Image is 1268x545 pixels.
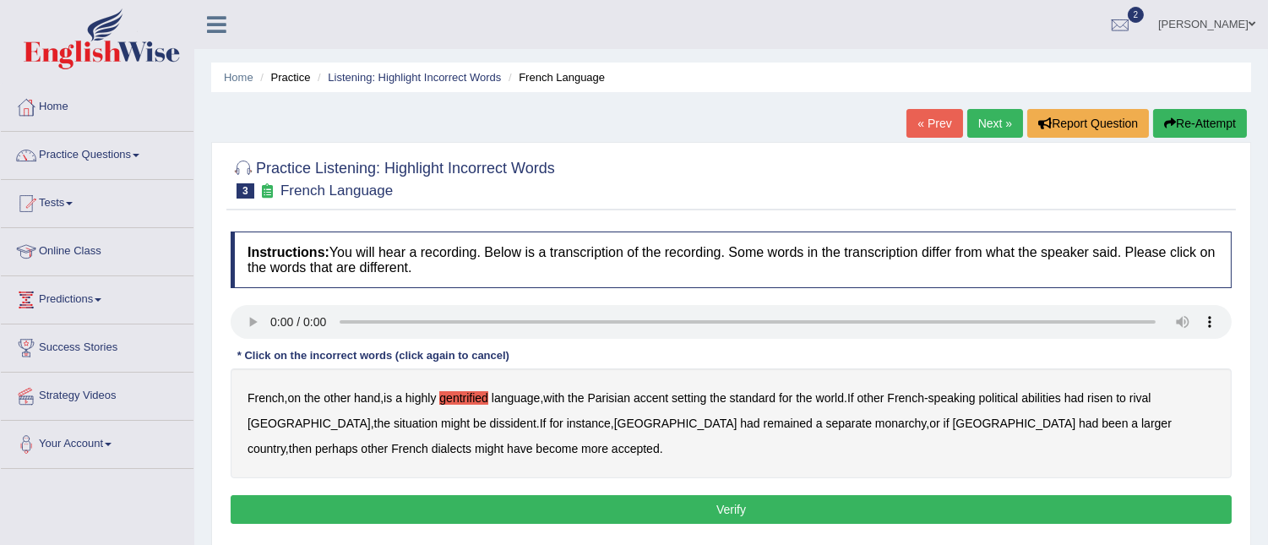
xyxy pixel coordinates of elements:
[248,442,286,455] b: country
[504,69,605,85] li: French Language
[540,417,547,430] b: If
[1129,391,1151,405] b: rival
[324,391,351,405] b: other
[568,391,584,405] b: the
[614,417,737,430] b: [GEOGRAPHIC_DATA]
[979,391,1019,405] b: political
[248,417,371,430] b: [GEOGRAPHIC_DATA]
[779,391,792,405] b: for
[1128,7,1145,23] span: 2
[549,417,563,430] b: for
[816,391,844,405] b: world
[439,391,488,405] b: gentrified
[354,391,380,405] b: hand
[1131,417,1138,430] b: a
[492,391,541,405] b: language
[1079,417,1098,430] b: had
[730,391,775,405] b: standard
[1,324,193,367] a: Success Stories
[847,391,854,405] b: If
[536,442,578,455] b: become
[224,71,253,84] a: Home
[1,276,193,319] a: Predictions
[710,391,726,405] b: the
[1116,391,1126,405] b: to
[612,442,660,455] b: accepted
[1153,109,1247,138] button: Re-Attempt
[543,391,564,405] b: with
[391,442,428,455] b: French
[394,417,438,430] b: situation
[581,442,608,455] b: more
[395,391,402,405] b: a
[256,69,310,85] li: Practice
[1021,391,1061,405] b: abilities
[1064,391,1084,405] b: had
[248,245,329,259] b: Instructions:
[1,373,193,415] a: Strategy Videos
[475,442,503,455] b: might
[816,417,823,430] b: a
[248,391,285,405] b: French
[258,183,276,199] small: Exam occurring question
[944,417,950,430] b: if
[887,391,924,405] b: French
[280,183,393,199] small: French Language
[315,442,358,455] b: perhaps
[441,417,470,430] b: might
[237,183,254,199] span: 3
[764,417,813,430] b: remained
[490,417,536,430] b: dissident
[634,391,668,405] b: accent
[875,417,926,430] b: monarchy
[231,495,1232,524] button: Verify
[928,391,976,405] b: speaking
[567,417,611,430] b: instance
[1102,417,1128,430] b: been
[1,421,193,463] a: Your Account
[304,391,320,405] b: the
[967,109,1023,138] a: Next »
[328,71,501,84] a: Listening: Highlight Incorrect Words
[796,391,812,405] b: the
[1,132,193,174] a: Practice Questions
[1,228,193,270] a: Online Class
[432,442,471,455] b: dialects
[384,391,392,405] b: is
[405,391,437,405] b: highly
[1,84,193,126] a: Home
[361,442,388,455] b: other
[1141,417,1172,430] b: larger
[287,391,301,405] b: on
[826,417,872,430] b: separate
[231,156,555,199] h2: Practice Listening: Highlight Incorrect Words
[473,417,487,430] b: be
[857,391,884,405] b: other
[507,442,532,455] b: have
[289,442,312,455] b: then
[1087,391,1113,405] b: risen
[929,417,939,430] b: or
[374,417,390,430] b: the
[231,368,1232,478] div: , , , . - , . , , , .
[231,232,1232,288] h4: You will hear a recording. Below is a transcription of the recording. Some words in the transcrip...
[1027,109,1149,138] button: Report Question
[231,347,516,363] div: * Click on the incorrect words (click again to cancel)
[953,417,1076,430] b: [GEOGRAPHIC_DATA]
[740,417,759,430] b: had
[672,391,706,405] b: setting
[1,180,193,222] a: Tests
[906,109,962,138] a: « Prev
[588,391,631,405] b: Parisian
